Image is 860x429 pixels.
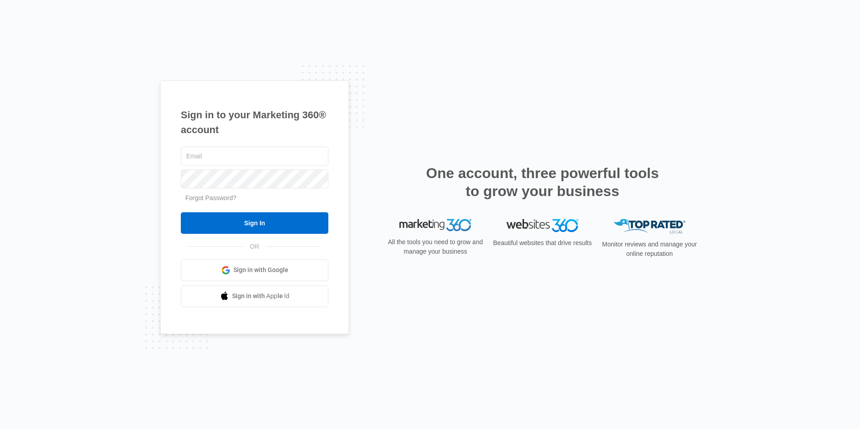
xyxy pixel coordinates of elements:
[181,212,328,234] input: Sign In
[181,147,328,165] input: Email
[399,219,471,232] img: Marketing 360
[506,219,578,232] img: Websites 360
[181,259,328,281] a: Sign in with Google
[181,286,328,307] a: Sign in with Apple Id
[599,240,700,259] p: Monitor reviews and manage your online reputation
[423,164,662,200] h2: One account, three powerful tools to grow your business
[185,194,237,201] a: Forgot Password?
[233,265,288,275] span: Sign in with Google
[244,242,266,251] span: OR
[385,237,486,256] p: All the tools you need to grow and manage your business
[492,238,593,248] p: Beautiful websites that drive results
[614,219,685,234] img: Top Rated Local
[232,291,290,301] span: Sign in with Apple Id
[181,107,328,137] h1: Sign in to your Marketing 360® account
